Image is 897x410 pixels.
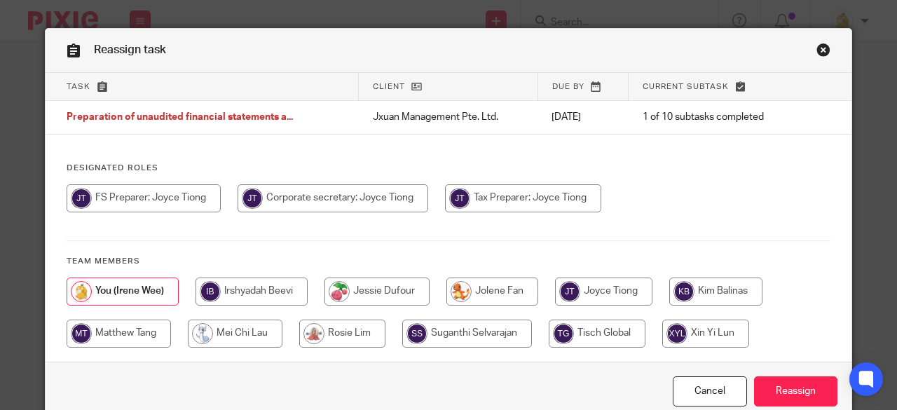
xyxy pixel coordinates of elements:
span: Preparation of unaudited financial statements a... [67,113,293,123]
span: Current subtask [643,83,729,90]
span: Due by [552,83,584,90]
p: Jxuan Management Pte. Ltd. [373,110,523,124]
p: [DATE] [552,110,614,124]
span: Client [373,83,405,90]
td: 1 of 10 subtasks completed [629,101,802,135]
input: Reassign [754,376,837,406]
a: Close this dialog window [673,376,747,406]
h4: Team members [67,256,830,267]
span: Reassign task [94,44,166,55]
a: Close this dialog window [816,43,830,62]
span: Task [67,83,90,90]
h4: Designated Roles [67,163,830,174]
